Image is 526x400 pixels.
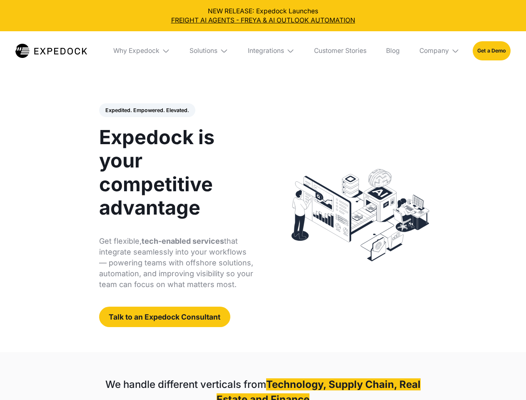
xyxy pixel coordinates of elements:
a: Customer Stories [307,31,373,70]
div: Solutions [189,47,217,55]
div: Company [413,31,466,70]
div: Solutions [183,31,235,70]
strong: tech-enabled services [142,237,224,245]
div: Integrations [241,31,301,70]
div: Company [419,47,449,55]
p: Get flexible, that integrate seamlessly into your workflows — powering teams with offshore soluti... [99,236,254,290]
a: Talk to an Expedock Consultant [99,307,230,327]
a: FREIGHT AI AGENTS - FREYA & AI OUTLOOK AUTOMATION [7,16,520,25]
div: Integrations [248,47,284,55]
div: Why Expedock [107,31,177,70]
div: NEW RELEASE: Expedock Launches [7,7,520,25]
iframe: Chat Widget [484,360,526,400]
div: Why Expedock [113,47,160,55]
a: Get a Demo [473,41,511,60]
a: Blog [379,31,406,70]
strong: We handle different verticals from [105,378,266,390]
h1: Expedock is your competitive advantage [99,125,254,219]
